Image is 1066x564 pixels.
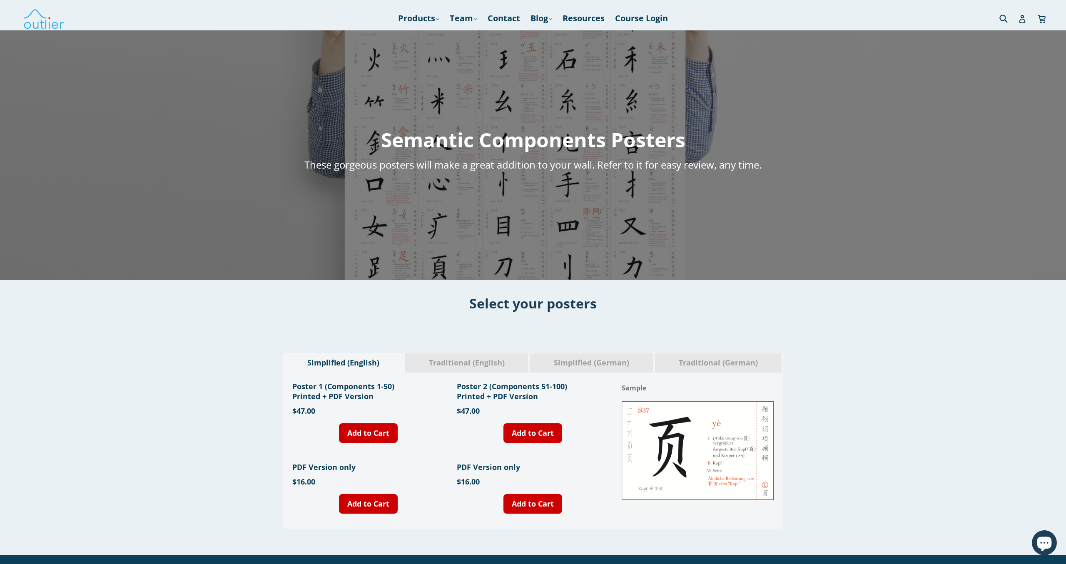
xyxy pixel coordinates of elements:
[661,358,776,368] span: Traditional (German)
[611,11,672,26] a: Course Login
[997,10,1020,27] input: Search
[457,477,480,487] span: $16.00
[23,6,65,30] img: Outlier Linguistics
[503,494,562,514] a: Add to Cart
[622,381,774,395] h1: Sample
[339,494,398,514] a: Add to Cart
[182,126,884,153] h1: Semantic Components Posters
[292,477,315,487] span: $16.00
[457,406,480,416] span: $47.00
[503,423,562,443] a: Add to Cart
[394,11,443,26] a: Products
[292,381,444,401] h1: Poster 1 (Components 1-50) Printed + PDF Version
[182,157,884,172] h5: These gorgeous posters will make a great addition to your wall. Refer to it for easy review, any ...
[457,381,609,401] h1: Poster 2 (Components 51-100) Printed + PDF Version
[536,358,647,368] span: Simplified (German)
[526,11,556,26] a: Blog
[558,11,609,26] a: Resources
[483,11,524,26] a: Contact
[292,462,444,472] h1: PDF Version only
[446,11,481,26] a: Team
[290,358,397,368] span: Simplified (English)
[457,462,609,472] h1: PDF Version only
[1029,530,1059,557] inbox-online-store-chat: Shopify online store chat
[292,406,315,416] span: $47.00
[339,423,398,443] a: Add to Cart
[411,358,523,368] span: Traditional (English)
